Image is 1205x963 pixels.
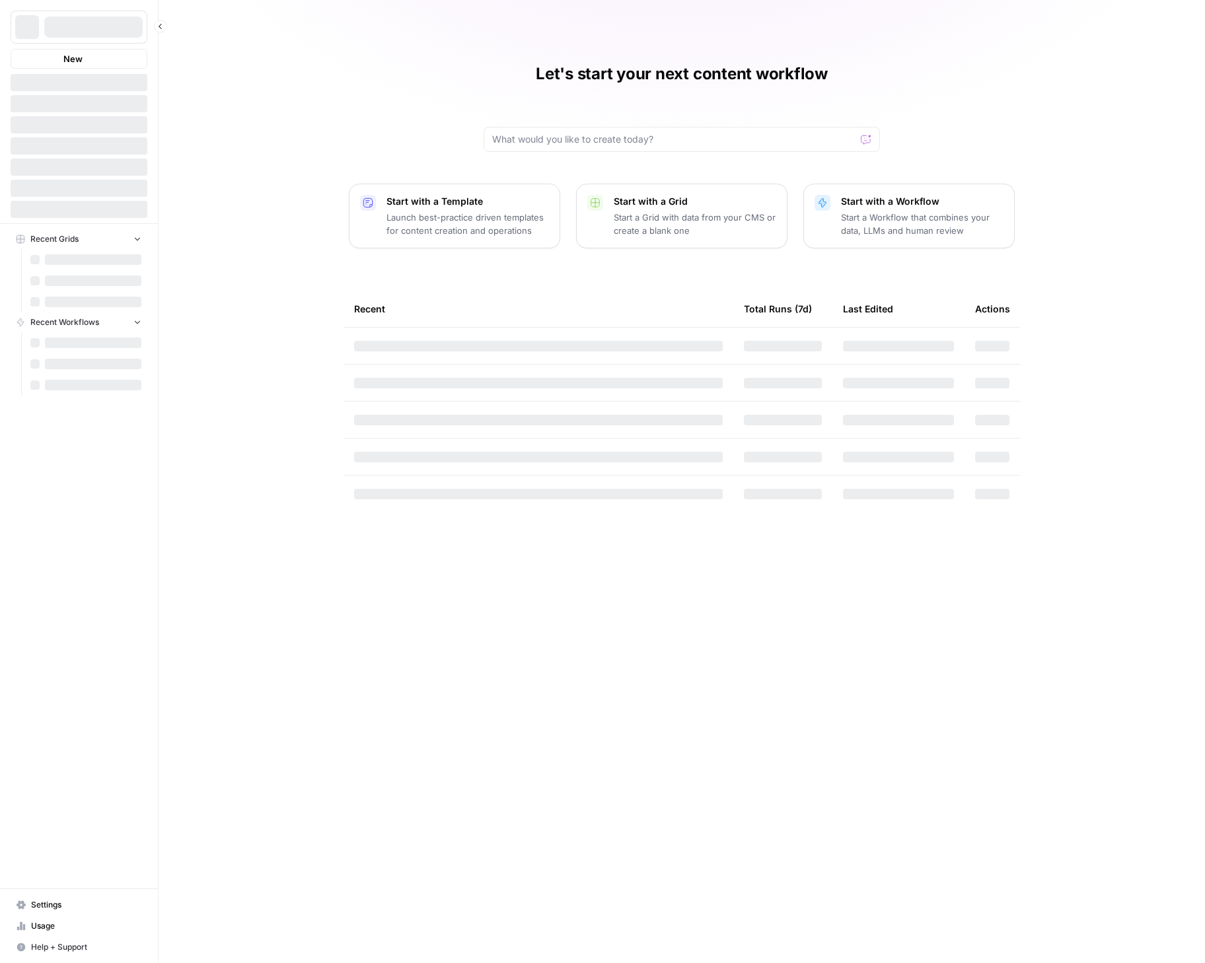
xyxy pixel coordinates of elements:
span: New [63,52,83,65]
span: Recent Grids [30,233,79,245]
button: Start with a TemplateLaunch best-practice driven templates for content creation and operations [349,184,560,248]
h1: Let's start your next content workflow [536,63,828,85]
p: Start a Grid with data from your CMS or create a blank one [614,211,776,237]
a: Settings [11,894,147,915]
input: What would you like to create today? [492,133,856,146]
a: Usage [11,915,147,937]
button: Recent Grids [11,229,147,249]
p: Start with a Grid [614,195,776,208]
span: Usage [31,920,141,932]
div: Recent [354,291,723,327]
div: Last Edited [843,291,893,327]
span: Recent Workflows [30,316,99,328]
p: Launch best-practice driven templates for content creation and operations [386,211,549,237]
p: Start with a Template [386,195,549,208]
p: Start a Workflow that combines your data, LLMs and human review [841,211,1004,237]
span: Help + Support [31,941,141,953]
button: Recent Workflows [11,312,147,332]
span: Settings [31,899,141,911]
div: Total Runs (7d) [744,291,812,327]
button: Start with a WorkflowStart a Workflow that combines your data, LLMs and human review [803,184,1015,248]
button: Start with a GridStart a Grid with data from your CMS or create a blank one [576,184,787,248]
button: Help + Support [11,937,147,958]
p: Start with a Workflow [841,195,1004,208]
div: Actions [975,291,1010,327]
button: New [11,49,147,69]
